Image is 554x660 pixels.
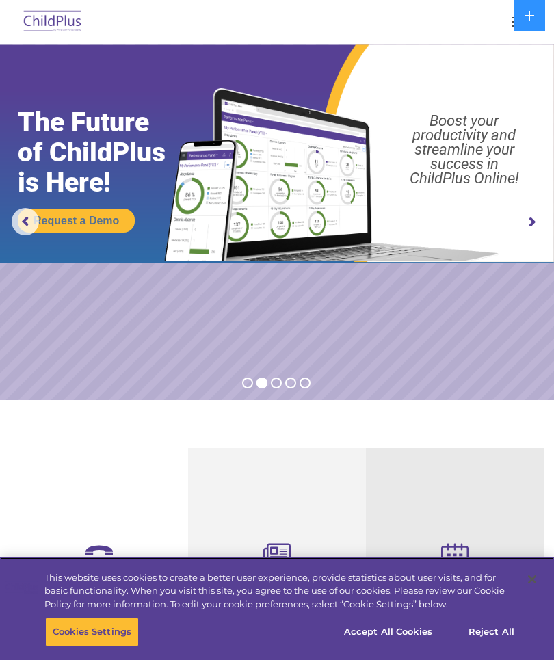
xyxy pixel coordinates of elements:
[337,618,440,646] button: Accept All Cookies
[18,107,195,198] rs-layer: The Future of ChildPlus is Here!
[517,564,547,594] button: Close
[45,618,139,646] button: Cookies Settings
[21,6,85,38] img: ChildPlus by Procare Solutions
[382,114,546,185] rs-layer: Boost your productivity and streamline your success in ChildPlus Online!
[44,571,516,611] div: This website uses cookies to create a better user experience, provide statistics about user visit...
[449,618,534,646] button: Reject All
[18,209,135,233] a: Request a Demo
